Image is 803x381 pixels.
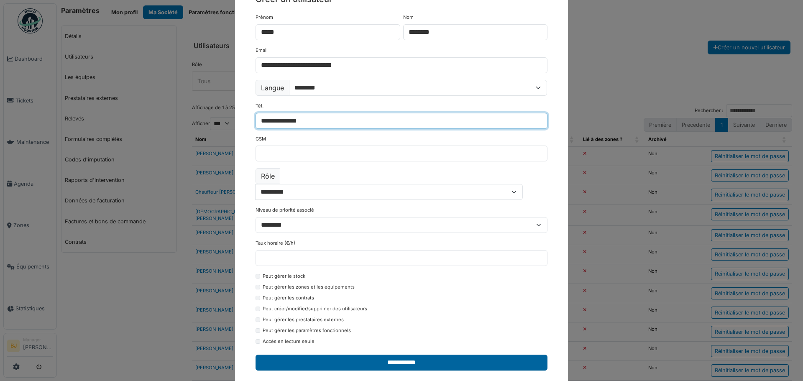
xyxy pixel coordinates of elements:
label: Accès en lecture seule [263,338,315,345]
label: Taux horaire (€/h) [256,240,295,247]
label: Niveau de priorité associé [256,207,314,214]
label: Tél. [256,102,263,110]
label: GSM [256,136,266,143]
label: Email [256,47,268,54]
label: Nom [403,14,414,21]
label: Langue [256,80,289,96]
label: Peut gérer les zones et les équipements [263,284,355,291]
label: Peut gérer le stock [263,273,305,280]
label: Peut gérer les contrats [263,294,314,302]
label: Peut gérer les paramètres fonctionnels [263,327,351,334]
label: Peut gérer les prestataires externes [263,316,344,323]
label: Peut créer/modifier/supprimer des utilisateurs [263,305,367,312]
label: Rôle [256,168,280,184]
label: Prénom [256,14,273,21]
